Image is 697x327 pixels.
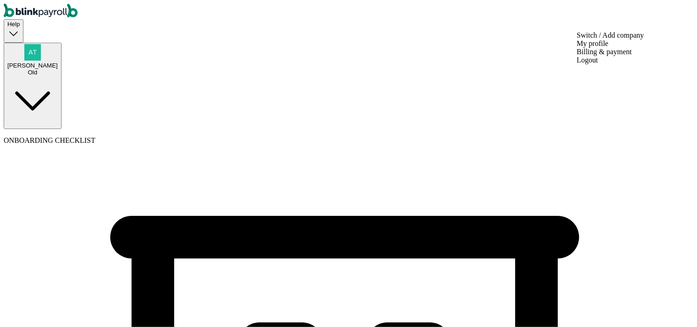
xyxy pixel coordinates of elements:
[577,39,644,48] div: My profile
[577,31,644,39] div: Switch / Add company
[577,56,644,64] div: Logout
[577,48,644,56] div: Billing & payment
[651,283,697,327] iframe: Chat Widget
